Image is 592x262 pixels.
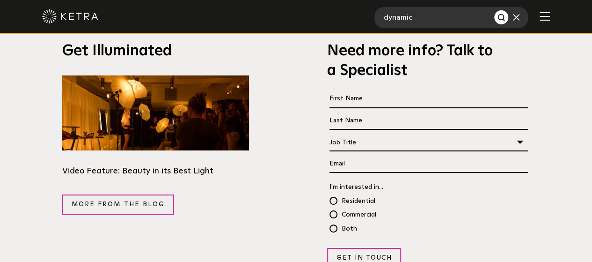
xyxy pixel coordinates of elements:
img: ketra-logo-2019-white [42,9,98,23]
img: search button [497,13,507,23]
input: First Name [329,90,528,108]
img: Hamburger%20Nav.svg [540,12,550,21]
img: Ketra+Beauty [62,75,249,150]
span: Residential [329,195,375,208]
button: Search [494,10,508,24]
a: Video Feature: Beauty in its Best Light [62,75,249,178]
input: Last Name [329,112,528,130]
span: Both [329,222,357,236]
span: Commercial [329,208,376,222]
img: close search form [513,14,519,21]
div: Job Title [329,134,528,151]
span: I'm interested in... [329,184,383,190]
h3: Need more info? Talk to a Specialist [327,42,496,81]
input: Email [329,155,528,173]
div: Video Feature: Beauty in its Best Light [62,165,249,178]
a: More from the blog [62,195,175,215]
h3: Get Illuminated [62,42,249,61]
